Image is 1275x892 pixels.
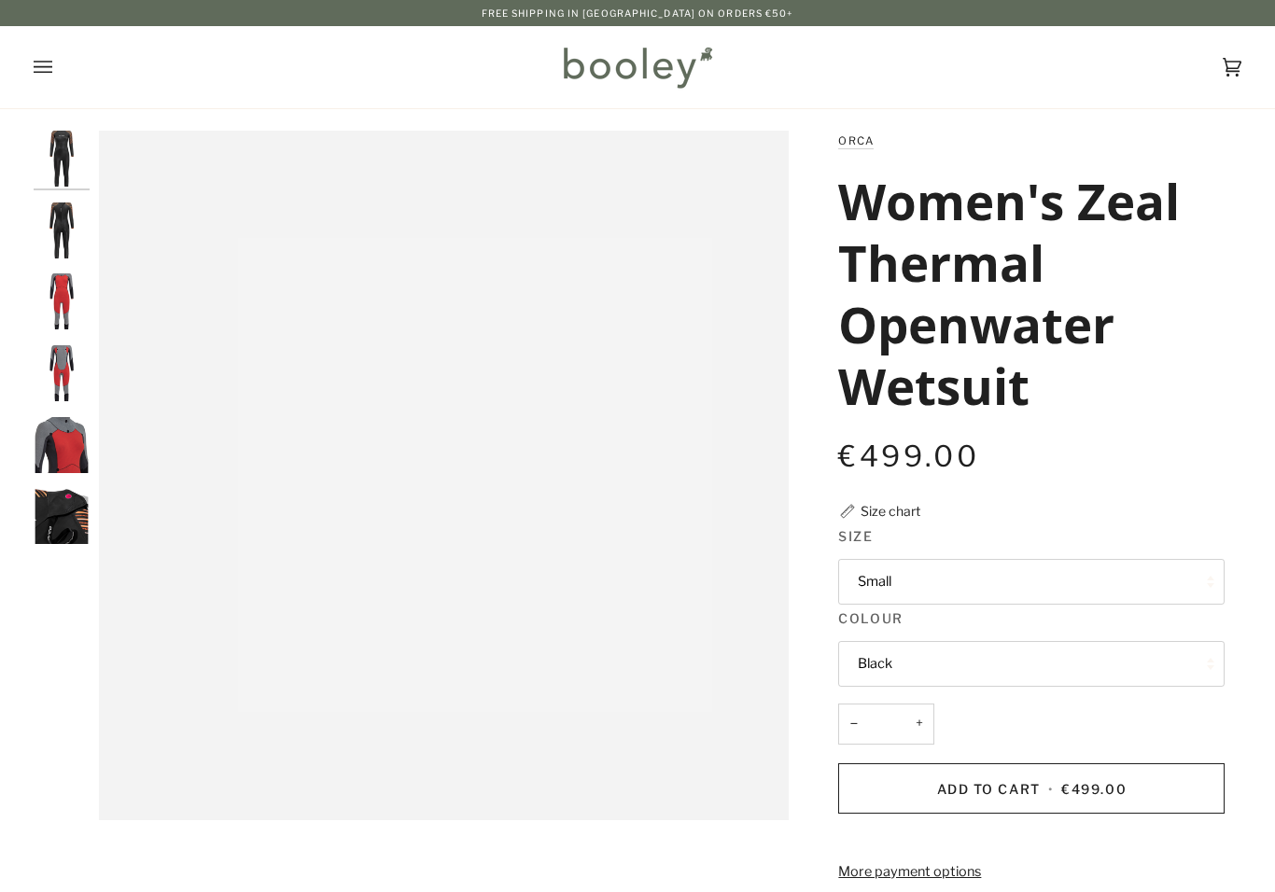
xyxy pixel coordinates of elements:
span: €499.00 [1061,781,1127,797]
button: Black [838,641,1225,687]
div: Size chart [861,501,920,521]
span: Size [838,526,873,546]
img: Orca Women's Zeal Thermal Openwater Wetsuit Black - Booley Galway [34,488,90,544]
button: Add to Cart • €499.00 [838,763,1225,814]
h1: Women's Zeal Thermal Openwater Wetsuit [838,170,1211,417]
p: Free Shipping in [GEOGRAPHIC_DATA] on Orders €50+ [482,6,794,21]
button: Open menu [34,26,90,108]
img: Orca Women's Zeal Thermal Openwater Wetsuit Black - Booley Galway [34,345,90,401]
a: More payment options [838,862,1225,883]
input: Quantity [838,704,934,746]
span: Colour [838,608,903,628]
button: Small [838,559,1225,605]
span: • [1044,781,1058,797]
span: Add to Cart [937,781,1041,797]
img: Booley [555,40,719,94]
img: Orca Women's Zeal Thermal Openwater Wetsuit Black - Booley Galway [34,273,90,329]
img: Orca Women's Zeal Thermal Openwater Wetsuit Black - Booley Galway [34,131,90,187]
a: Orca [838,134,874,147]
img: Orca Women's Zeal Thermal Openwater Wetsuit Black - Booley Galway [34,417,90,473]
div: Orca Women's Zeal Thermal Openwater Wetsuit Black - Booley Galway [99,131,789,820]
button: − [838,704,868,746]
button: + [904,704,934,746]
span: €499.00 [838,439,979,474]
img: Orca Women's Zeal Thermal Openwater Wetsuit Black - Booley Galway [34,202,90,258]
